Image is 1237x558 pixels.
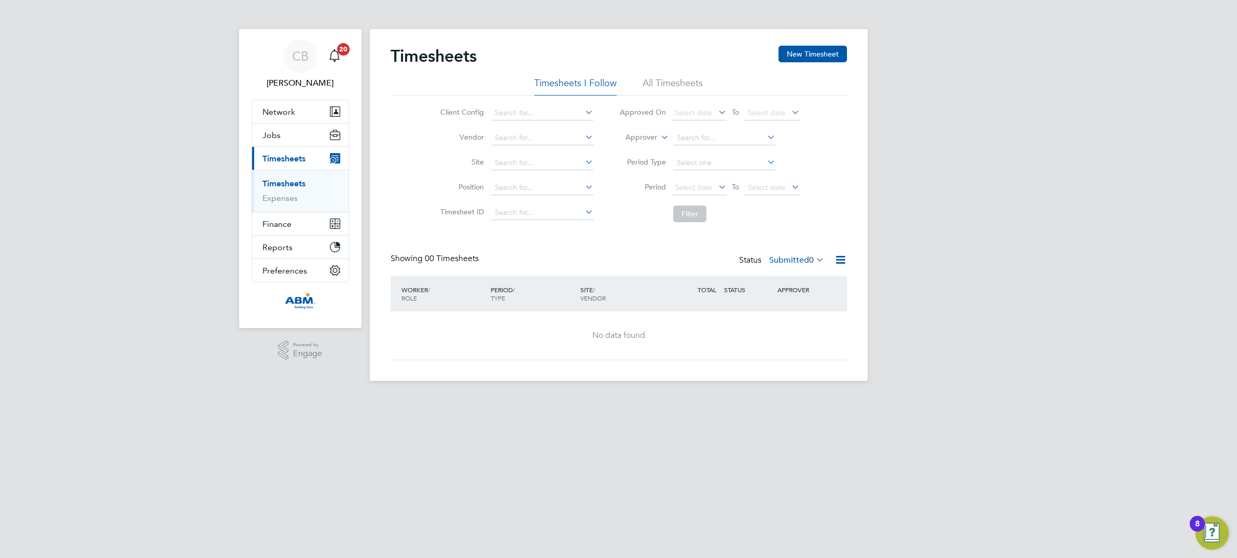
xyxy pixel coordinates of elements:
[293,349,322,358] span: Engage
[1195,524,1200,537] div: 8
[673,156,775,170] input: Select one
[293,341,322,349] span: Powered by
[337,43,350,56] span: 20
[239,29,362,328] nav: Main navigation
[425,253,479,264] span: 00 Timesheets
[252,170,349,212] div: Timesheets
[391,253,481,264] div: Showing
[593,285,595,294] span: /
[262,219,291,229] span: Finance
[285,293,315,309] img: abm1-logo-retina.png
[437,132,484,142] label: Vendor
[578,280,668,307] div: SITE
[673,206,706,222] button: Filter
[488,280,578,307] div: PERIOD
[673,131,775,145] input: Search for...
[252,100,349,123] button: Network
[278,341,322,360] a: Powered byEngage
[619,107,666,117] label: Approved On
[769,255,824,265] label: Submitted
[513,285,515,294] span: /
[775,280,829,299] div: APPROVER
[437,182,484,192] label: Position
[252,147,349,170] button: Timesheets
[324,39,345,73] a: 20
[534,77,617,96] li: Timesheets I Follow
[252,124,349,146] button: Jobs
[252,293,349,309] a: Go to home page
[401,294,417,302] span: ROLE
[491,131,593,145] input: Search for...
[721,280,775,299] div: STATUS
[252,259,349,282] button: Preferences
[262,266,307,276] span: Preferences
[491,106,593,120] input: Search for...
[292,49,309,63] span: CB
[619,157,666,167] label: Period Type
[401,330,837,341] div: No data found
[491,294,505,302] span: TYPE
[580,294,606,302] span: VENDOR
[491,181,593,195] input: Search for...
[491,156,593,170] input: Search for...
[643,77,703,96] li: All Timesheets
[262,107,295,117] span: Network
[252,236,349,258] button: Reports
[491,206,593,220] input: Search for...
[619,182,666,192] label: Period
[252,77,349,89] span: Craig Bennett
[428,285,430,294] span: /
[262,154,305,164] span: Timesheets
[437,157,484,167] label: Site
[729,105,742,119] span: To
[437,107,484,117] label: Client Config
[748,183,785,192] span: Select date
[437,207,484,216] label: Timesheet ID
[262,193,298,203] a: Expenses
[262,130,281,140] span: Jobs
[729,180,742,194] span: To
[262,179,305,188] a: Timesheets
[252,39,349,89] a: CB[PERSON_NAME]
[262,242,293,252] span: Reports
[391,46,477,66] h2: Timesheets
[252,212,349,235] button: Finance
[748,108,785,117] span: Select date
[809,255,814,265] span: 0
[739,253,826,268] div: Status
[779,46,847,62] button: New Timesheet
[399,280,489,307] div: WORKER
[675,108,712,117] span: Select date
[1196,516,1229,550] button: Open Resource Center, 8 new notifications
[610,132,657,143] label: Approver
[675,183,712,192] span: Select date
[698,285,716,294] span: TOTAL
